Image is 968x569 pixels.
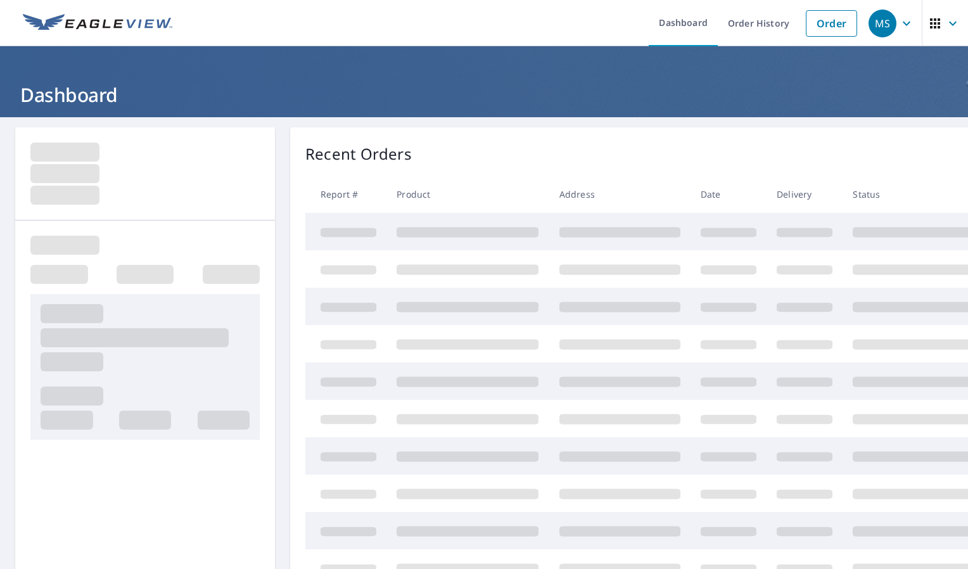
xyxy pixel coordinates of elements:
[23,14,172,33] img: EV Logo
[15,82,953,108] h1: Dashboard
[305,143,412,165] p: Recent Orders
[869,10,896,37] div: MS
[806,10,857,37] a: Order
[767,176,843,213] th: Delivery
[305,176,386,213] th: Report #
[691,176,767,213] th: Date
[386,176,549,213] th: Product
[549,176,691,213] th: Address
